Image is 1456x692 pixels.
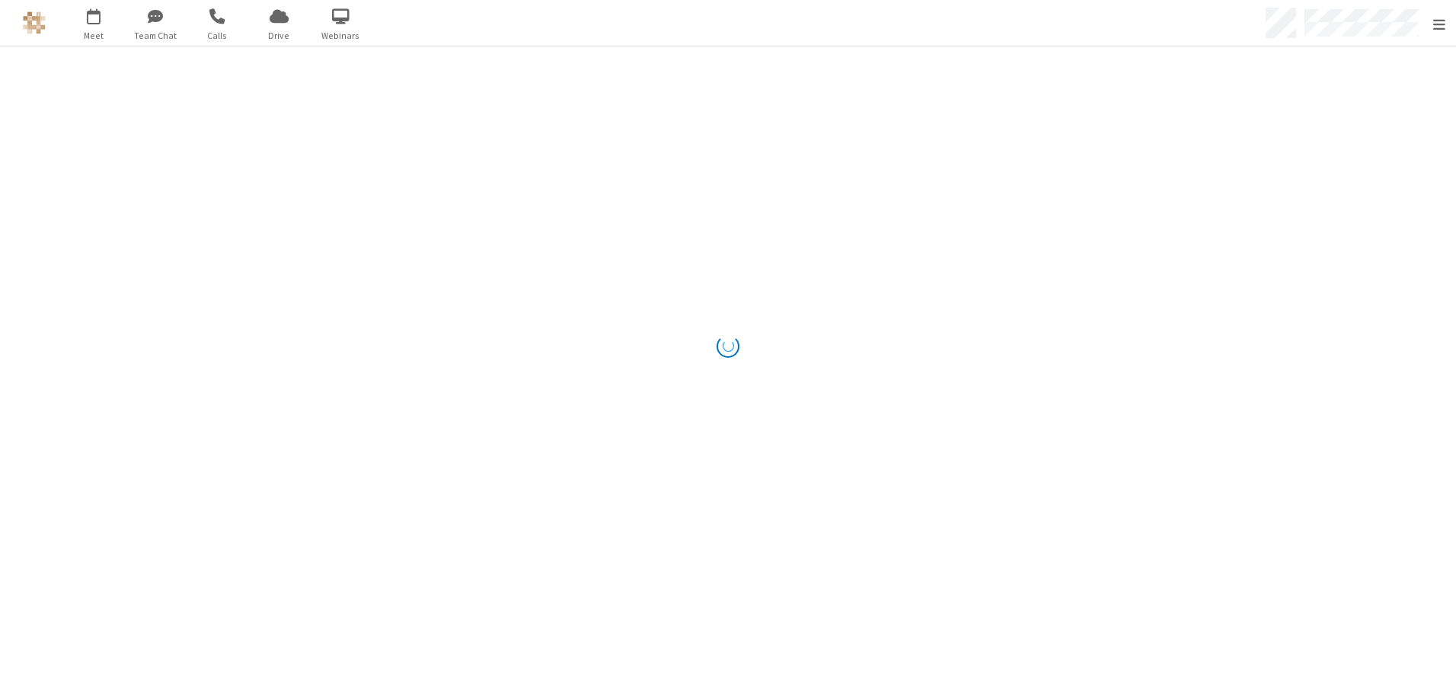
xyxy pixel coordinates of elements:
[189,29,246,43] span: Calls
[23,11,46,34] img: QA Selenium DO NOT DELETE OR CHANGE
[251,29,308,43] span: Drive
[127,29,184,43] span: Team Chat
[312,29,369,43] span: Webinars
[65,29,123,43] span: Meet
